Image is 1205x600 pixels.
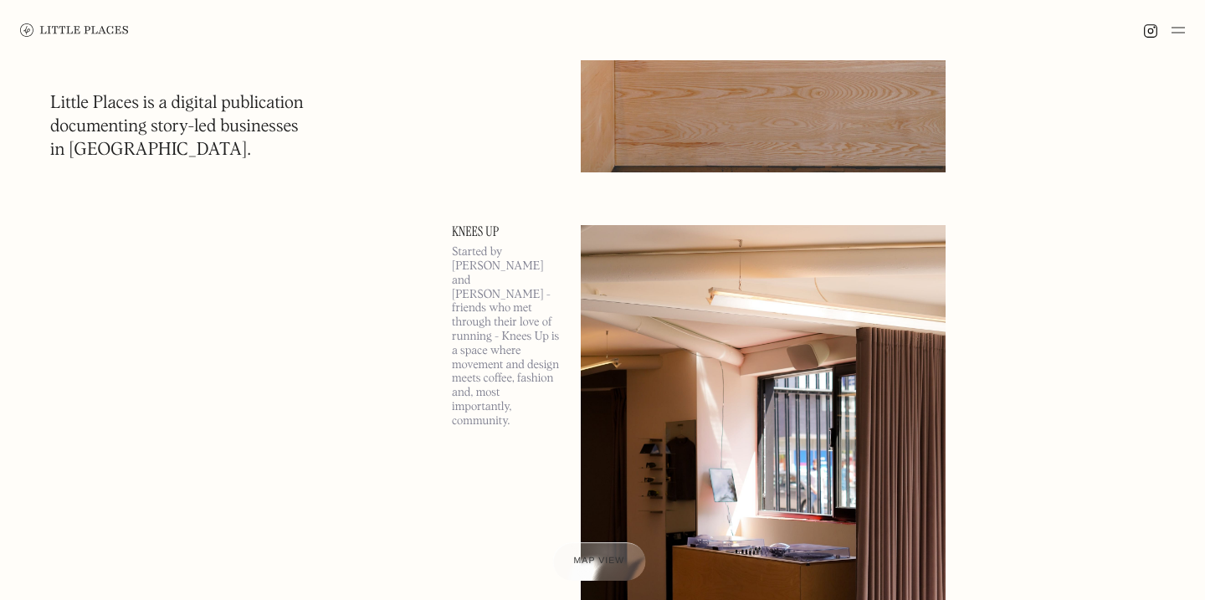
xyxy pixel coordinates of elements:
[573,556,624,567] span: Map view
[50,92,304,162] h1: Little Places is a digital publication documenting story-led businesses in [GEOGRAPHIC_DATA].
[552,542,645,581] a: Map view
[452,225,561,238] a: Knees Up
[452,245,561,428] p: Started by [PERSON_NAME] and [PERSON_NAME] - friends who met through their love of running - Knee...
